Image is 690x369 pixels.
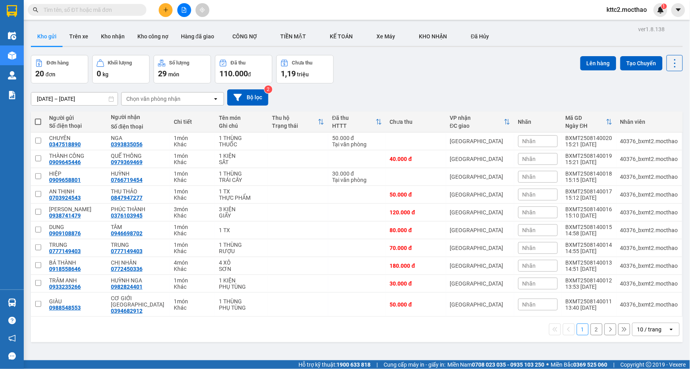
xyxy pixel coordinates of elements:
[620,191,678,198] div: 40376_bxmt2.mocthao
[281,69,296,78] span: 1,19
[219,177,264,183] div: TRÁI CÂY
[163,7,169,13] span: plus
[377,33,395,40] span: Xe Máy
[7,5,17,17] img: logo-vxr
[547,363,549,366] span: ⚪️
[566,141,612,148] div: 15:21 [DATE]
[614,360,615,369] span: |
[419,33,447,40] span: KHO NHẬN
[111,159,143,165] div: 0979369469
[111,248,143,254] div: 0777149403
[566,224,612,230] div: BXMT2508140015
[332,115,376,121] div: Đã thu
[566,277,612,284] div: BXMT2508140012
[111,308,143,314] div: 0394682912
[49,284,81,290] div: 0933235266
[450,174,510,180] div: [GEOGRAPHIC_DATA]
[49,206,103,212] div: Cty Vũ Hoàng Minh
[620,245,678,251] div: 40376_bxmt2.mocthao
[174,242,211,248] div: 1 món
[566,153,612,159] div: BXMT2508140019
[272,115,318,121] div: Thu hộ
[219,259,264,266] div: 4 XÔ
[390,191,442,198] div: 50.000 đ
[49,259,103,266] div: BÁ THÀNH
[264,85,272,93] sup: 2
[518,119,558,125] div: Nhãn
[49,277,103,284] div: TRÂM ANH
[450,227,510,233] div: [GEOGRAPHIC_DATA]
[620,227,678,233] div: 40376_bxmt2.mocthao
[639,25,665,34] div: ver 1.8.138
[675,6,682,13] span: caret-down
[450,123,504,129] div: ĐC giao
[637,325,662,333] div: 10 / trang
[657,6,664,13] img: icon-new-feature
[332,141,382,148] div: Tại văn phòng
[566,242,612,248] div: BXMT2508140014
[390,227,442,233] div: 80.000 đ
[174,135,211,141] div: 1 món
[566,284,612,290] div: 13:53 [DATE]
[219,284,264,290] div: PHỤ TÙNG
[566,230,612,237] div: 14:58 [DATE]
[566,212,612,219] div: 15:10 [DATE]
[35,69,44,78] span: 20
[174,170,211,177] div: 1 món
[620,119,678,125] div: Nhân viên
[566,266,612,272] div: 14:51 [DATE]
[376,360,378,369] span: |
[126,95,181,103] div: Chọn văn phòng nhận
[566,177,612,183] div: 15:15 [DATE]
[49,170,103,177] div: HIỆP
[219,266,264,272] div: SƠN
[174,212,211,219] div: Khác
[574,361,608,368] strong: 0369 525 060
[111,188,166,195] div: THU THẢO
[219,277,264,284] div: 1 KIỆN
[566,206,612,212] div: BXMT2508140016
[281,33,306,40] span: TIỀN MẶT
[47,60,68,66] div: Đơn hàng
[174,206,211,212] div: 3 món
[219,141,264,148] div: THUỐC
[174,259,211,266] div: 4 món
[450,280,510,287] div: [GEOGRAPHIC_DATA]
[390,209,442,216] div: 120.000 đ
[591,324,603,335] button: 2
[580,56,616,70] button: Lên hàng
[95,27,131,46] button: Kho nhận
[215,55,272,83] button: Đã thu110.000đ
[49,177,81,183] div: 0909658801
[111,266,143,272] div: 0772450336
[174,177,211,183] div: Khác
[49,135,103,141] div: CHUYÊN
[551,360,608,369] span: Miền Bắc
[450,245,510,251] div: [GEOGRAPHIC_DATA]
[111,153,166,159] div: QUẾ THÔNG
[620,138,678,144] div: 40376_bxmt2.mocthao
[566,259,612,266] div: BXMT2508140013
[219,188,264,195] div: 1 TX
[111,230,143,237] div: 0946698702
[49,195,81,201] div: 0703924543
[248,71,251,78] span: đ
[450,115,504,121] div: VP nhận
[219,159,264,165] div: SĂT
[523,245,536,251] span: Nhãn
[111,114,166,120] div: Người nhận
[390,245,442,251] div: 70.000 đ
[33,7,38,13] span: search
[49,123,103,129] div: Số điện thoại
[49,153,103,159] div: THÀNH CÔNG
[158,69,167,78] span: 29
[49,305,81,311] div: 0988548553
[450,301,510,308] div: [GEOGRAPHIC_DATA]
[8,71,16,79] img: warehouse-icon
[219,153,264,159] div: 1 KIỆN
[219,212,264,219] div: GIẤY
[8,317,16,324] span: question-circle
[268,112,328,132] th: Toggle SortBy
[450,209,510,216] div: [GEOGRAPHIC_DATA]
[49,212,81,219] div: 0938741479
